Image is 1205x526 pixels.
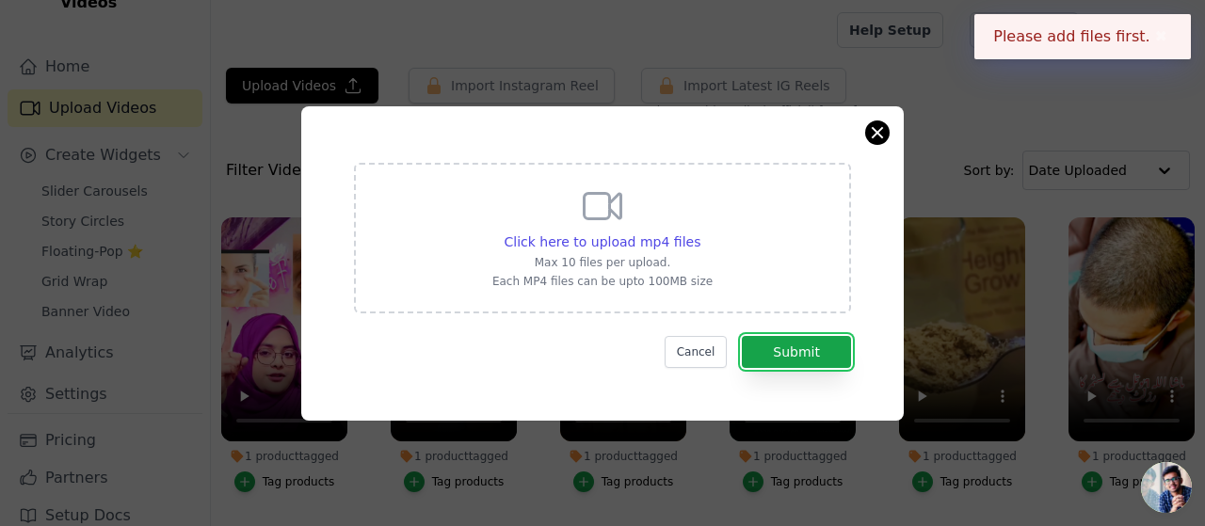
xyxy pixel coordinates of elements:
[1150,25,1172,48] button: Close
[1141,462,1192,513] div: Open chat
[665,336,728,368] button: Cancel
[505,234,701,249] span: Click here to upload mp4 files
[974,14,1191,59] div: Please add files first.
[492,255,713,270] p: Max 10 files per upload.
[866,121,889,144] button: Close modal
[742,336,851,368] button: Submit
[492,274,713,289] p: Each MP4 files can be upto 100MB size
